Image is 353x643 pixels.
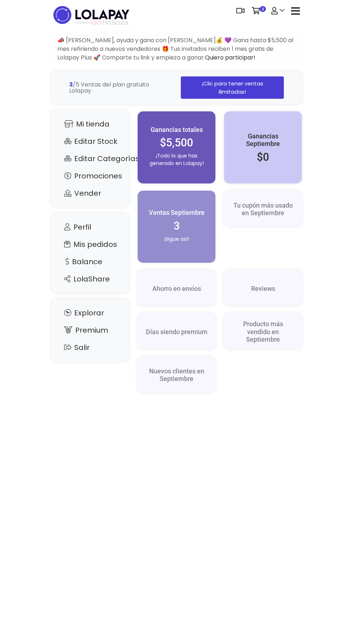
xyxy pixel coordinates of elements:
a: Vender [58,186,122,200]
h2: 3 [145,219,208,232]
span: 📣 [PERSON_NAME], ayuda y gana con [PERSON_NAME]💰 💜 Gana hasta $5,500 al mes refiriendo a nuevos v... [57,36,293,62]
a: Quiero participar! [205,53,255,62]
h5: Producto más vendido en Septiembre [231,320,295,343]
a: Mi tienda [58,117,122,131]
a: ¡Clic para tener ventas ilimitadas! [181,76,284,99]
span: GO [92,19,102,27]
a: Mis pedidos [58,238,122,251]
h5: Reviews [231,285,295,293]
a: Explorar [58,306,122,320]
h5: Tu cupón más usado en Septiembre [231,201,295,217]
span: POWERED BY [76,21,92,25]
img: logo [51,4,131,26]
strong: 3 [69,80,73,89]
h5: Días siendo premium [145,328,208,336]
h5: Ganancias totales [145,126,208,134]
h5: Ventas Septiembre [145,209,208,217]
h5: Nuevos clientes en Septiembre [145,367,208,383]
a: Balance [58,255,122,269]
span: 3 [260,6,266,12]
a: Editar Categorías [58,152,122,165]
h2: $5,500 [145,136,208,149]
p: ¡Todo lo que has generado en Lolapay! [145,152,208,167]
p: ¡Sigue así! [145,235,208,243]
a: Perfil [58,220,122,234]
h5: Ahorro en envíos [145,285,208,293]
h5: Ganancias Septiembre [231,132,295,148]
h2: $0 [231,151,295,164]
a: Salir [58,341,122,354]
span: /5 Ventas del plan gratuito Lolapay [69,80,149,95]
a: Editar Stock [58,134,122,148]
a: LolaShare [58,272,122,286]
a: Premium [58,323,122,337]
span: TRENDIER [76,20,129,26]
a: Promociones [58,169,122,183]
